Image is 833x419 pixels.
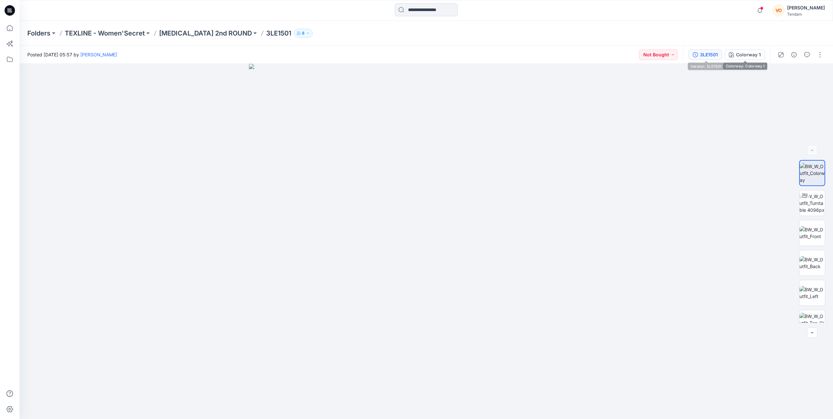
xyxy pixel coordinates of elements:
div: Tendam [787,12,825,17]
img: BW_W_Outfit_Top_CloseUp [799,313,825,333]
div: [PERSON_NAME] [787,4,825,12]
div: 3LE1501 [700,51,718,58]
p: 8 [302,30,305,37]
a: [MEDICAL_DATA] 2nd ROUND [159,29,252,38]
img: BW_W_Outfit_Left [799,286,825,300]
a: TEXLINE - Women'Secret [65,29,145,38]
img: BW_W_Outfit_Colorway [800,163,825,183]
a: Folders [27,29,50,38]
img: eyJhbGciOiJIUzI1NiIsImtpZCI6IjAiLCJzbHQiOiJzZXMiLCJ0eXAiOiJKV1QifQ.eyJkYXRhIjp7InR5cGUiOiJzdG9yYW... [249,64,604,419]
img: BW_W_Outfit_Front [799,226,825,240]
div: Colorway 1 [736,51,761,58]
button: Colorway 1 [725,50,765,60]
button: 3LE1501 [689,50,722,60]
button: 8 [294,29,313,38]
button: Details [789,50,799,60]
img: BW_W_Outfit_Turntable 4096px [799,193,825,213]
div: VO [773,5,785,16]
a: [PERSON_NAME] [80,52,117,57]
span: Posted [DATE] 05:57 by [27,51,117,58]
p: 3LE1501 [266,29,291,38]
img: BW_W_Outfit_Back [799,256,825,270]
